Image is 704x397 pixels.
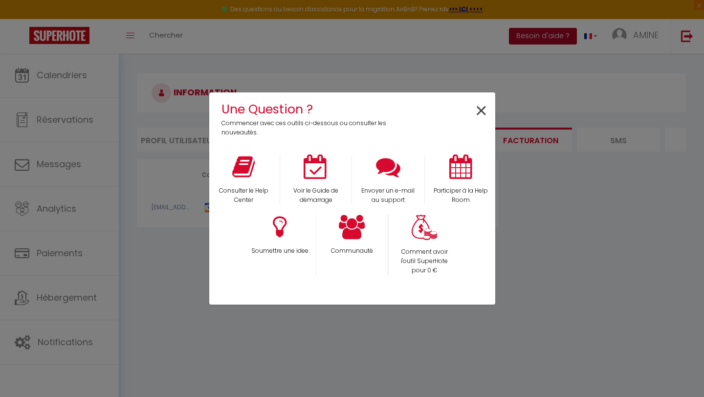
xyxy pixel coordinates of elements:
[221,119,393,137] p: Commencer avec ces outils ci-dessous ou consulter les nouveautés.
[475,96,488,127] span: ×
[250,246,309,256] p: Soumettre une idee
[431,186,490,205] p: Participer à la Help Room
[395,247,454,275] p: Comment avoir l'outil SuperHote pour 0 €
[475,100,488,122] button: Close
[286,186,345,205] p: Voir le Guide de démarrage
[323,246,381,256] p: Communauté
[221,100,393,119] h4: Une Question ?
[412,215,437,241] img: Money bag
[214,186,274,205] p: Consulter le Help Center
[358,186,418,205] p: Envoyer un e-mail au support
